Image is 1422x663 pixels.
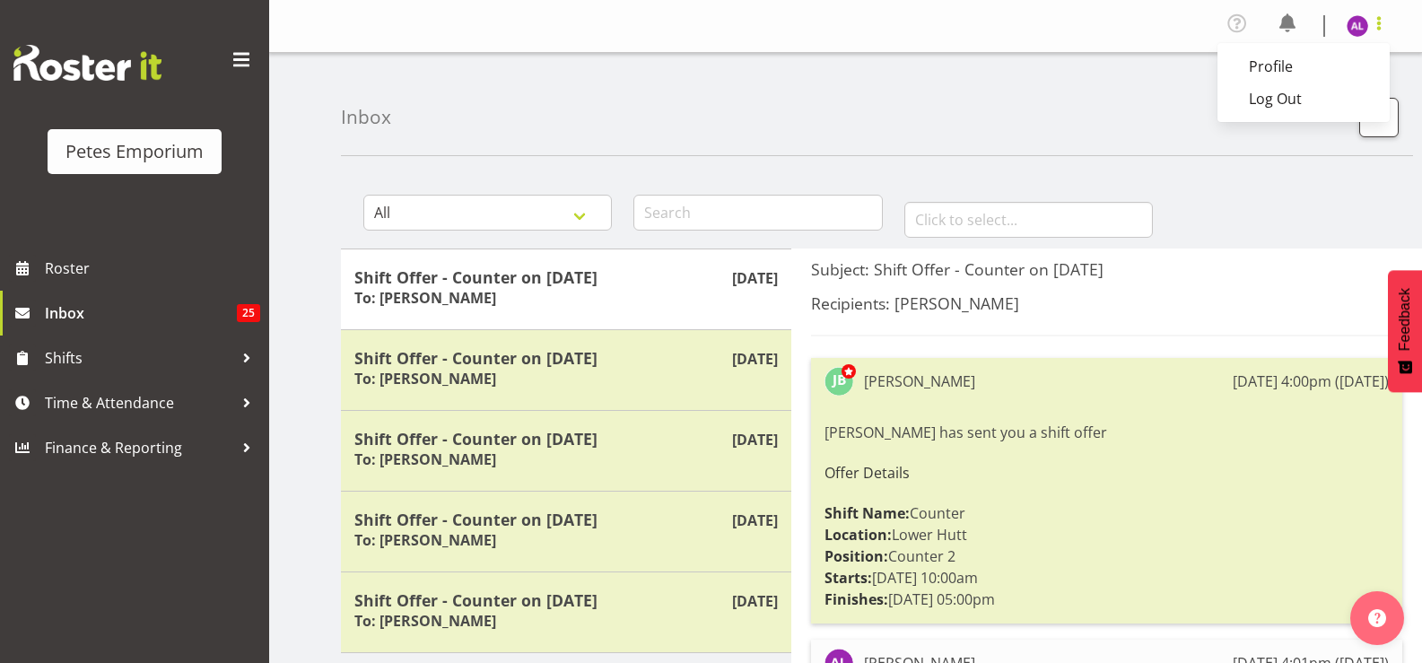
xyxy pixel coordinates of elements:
h4: Inbox [341,107,391,127]
h6: To: [PERSON_NAME] [354,450,496,468]
span: 25 [237,304,260,322]
div: [PERSON_NAME] has sent you a shift offer Counter Lower Hutt Counter 2 [DATE] 10:00am [DATE] 05:00pm [824,417,1389,615]
a: Log Out [1217,83,1390,115]
h5: Shift Offer - Counter on [DATE] [354,267,778,287]
p: [DATE] [732,510,778,531]
h5: Subject: Shift Offer - Counter on [DATE] [811,259,1402,279]
div: [PERSON_NAME] [864,371,975,392]
p: [DATE] [732,590,778,612]
strong: Starts: [824,568,872,588]
h5: Recipients: [PERSON_NAME] [811,293,1402,313]
img: help-xxl-2.png [1368,609,1386,627]
h5: Shift Offer - Counter on [DATE] [354,429,778,449]
img: jodine-bunn132.jpg [824,367,853,396]
p: [DATE] [732,348,778,370]
span: Finance & Reporting [45,434,233,461]
img: Rosterit website logo [13,45,161,81]
h6: To: [PERSON_NAME] [354,289,496,307]
h5: Shift Offer - Counter on [DATE] [354,590,778,610]
input: Search [633,195,882,231]
p: [DATE] [732,267,778,289]
span: Shifts [45,345,233,371]
a: Profile [1217,50,1390,83]
div: [DATE] 4:00pm ([DATE]) [1233,371,1389,392]
img: abigail-lane11345.jpg [1347,15,1368,37]
input: Click to select... [904,202,1153,238]
h6: To: [PERSON_NAME] [354,612,496,630]
h6: Offer Details [824,465,1389,481]
span: Feedback [1397,288,1413,351]
h6: To: [PERSON_NAME] [354,370,496,388]
h6: To: [PERSON_NAME] [354,531,496,549]
div: Petes Emporium [65,138,204,165]
strong: Location: [824,525,892,545]
span: Inbox [45,300,237,327]
h5: Shift Offer - Counter on [DATE] [354,348,778,368]
h5: Shift Offer - Counter on [DATE] [354,510,778,529]
p: [DATE] [732,429,778,450]
strong: Position: [824,546,888,566]
span: Time & Attendance [45,389,233,416]
strong: Finishes: [824,589,888,609]
button: Feedback - Show survey [1388,270,1422,392]
strong: Shift Name: [824,503,910,523]
span: Roster [45,255,260,282]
